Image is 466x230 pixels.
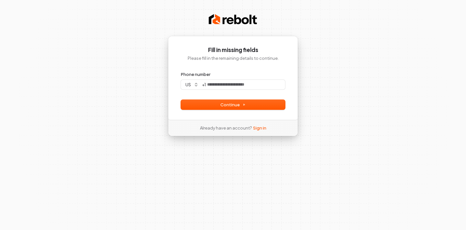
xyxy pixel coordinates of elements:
a: Sign in [253,125,266,131]
button: us [181,80,201,89]
span: Continue [220,102,246,108]
button: Continue [181,100,285,110]
h1: Fill in missing fields [181,46,285,54]
span: Already have an account? [200,125,252,131]
label: Phone number [181,71,210,77]
img: Rebolt Logo [209,13,257,26]
p: Please fill in the remaining details to continue. [181,55,285,61]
